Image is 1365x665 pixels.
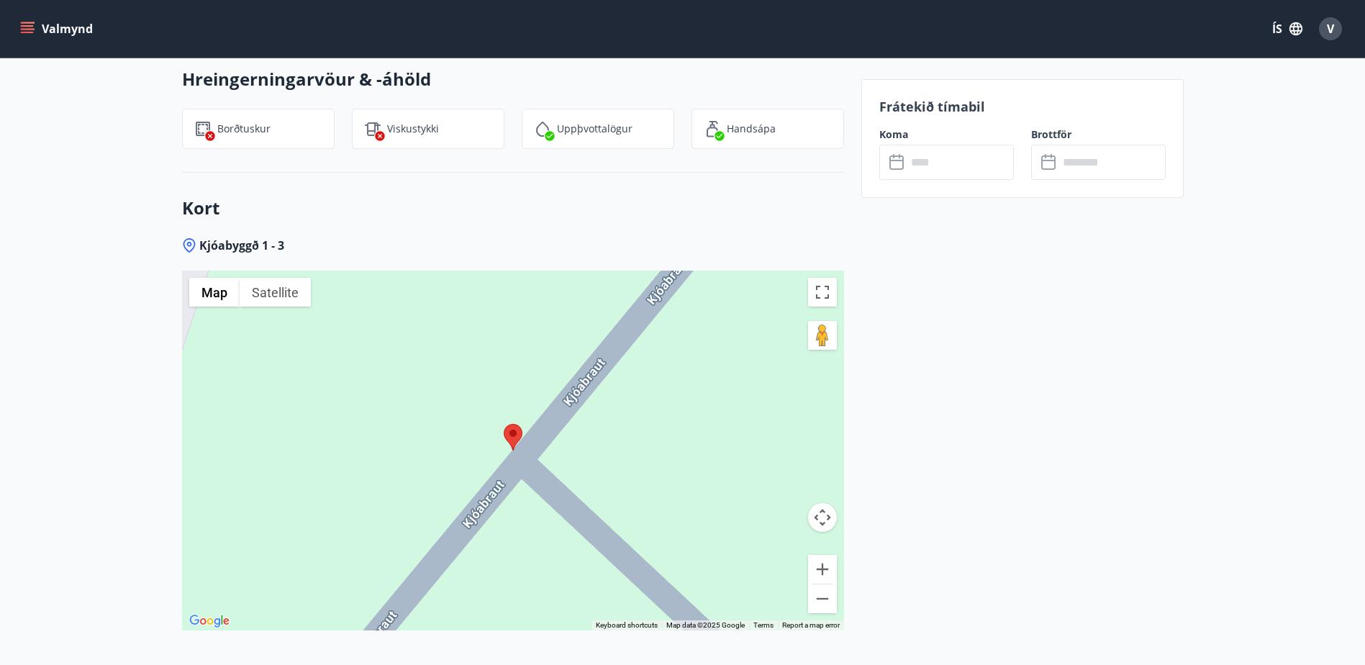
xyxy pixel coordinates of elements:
[753,621,774,629] a: Terms (opens in new tab)
[808,321,837,350] button: Drag Pegman onto the map to open Street View
[666,621,745,629] span: Map data ©2025 Google
[217,122,271,136] p: Borðtuskur
[240,278,311,307] button: Show satellite imagery
[534,120,551,137] img: y5Bi4hK1jQC9cBVbXcWRSDyXCR2Ut8Z2VPlYjj17.svg
[1313,12,1348,46] button: V
[199,237,284,253] span: Kjóabyggð 1 - 3
[879,127,1014,142] label: Koma
[194,120,212,137] img: FQTGzxj9jDlMaBqrp2yyjtzD4OHIbgqFuIf1EfZm.svg
[1327,21,1334,37] span: V
[782,621,840,629] a: Report a map error
[1031,127,1166,142] label: Brottför
[186,612,233,630] img: Google
[808,555,837,584] button: Zoom in
[387,122,439,136] p: Viskustykki
[557,122,632,136] p: Uppþvottalögur
[186,612,233,630] a: Open this area in Google Maps (opens a new window)
[704,120,721,137] img: 96TlfpxwFVHR6UM9o3HrTVSiAREwRYtsizir1BR0.svg
[879,97,1166,116] p: Frátekið tímabil
[727,122,776,136] p: Handsápa
[182,196,844,220] h3: Kort
[596,620,658,630] button: Keyboard shortcuts
[364,120,381,137] img: tIVzTFYizac3SNjIS52qBBKOADnNn3qEFySneclv.svg
[808,584,837,613] button: Zoom out
[182,67,844,91] h3: Hreingerningarvöur & -áhöld
[189,278,240,307] button: Show street map
[808,278,837,307] button: Toggle fullscreen view
[808,503,837,532] button: Map camera controls
[17,16,99,42] button: menu
[1264,16,1310,42] button: ÍS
